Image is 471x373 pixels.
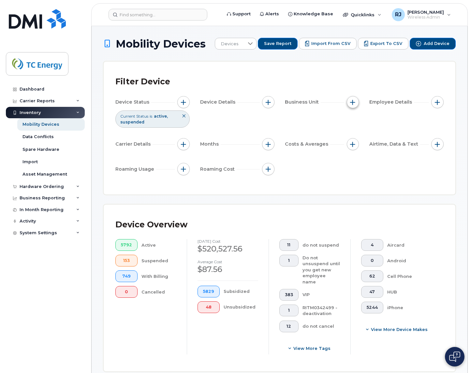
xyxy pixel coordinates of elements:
[116,38,206,50] span: Mobility Devices
[121,258,132,263] span: 153
[115,239,138,251] button: 5792
[264,41,291,47] span: Save Report
[198,301,220,313] button: 48
[150,113,152,119] span: is
[121,274,132,279] span: 749
[424,41,449,47] span: Add Device
[285,324,293,329] span: 12
[387,239,434,251] div: Aircard
[285,258,293,263] span: 1
[279,255,299,266] button: 1
[285,292,293,297] span: 383
[115,73,170,90] div: Filter Device
[115,166,156,173] span: Roaming Usage
[115,255,138,266] button: 153
[224,301,258,313] div: Unsubsidized
[198,260,258,264] h4: Average cost
[302,305,340,317] div: RITM0342499 - deactivation
[120,113,148,119] span: Current Status
[387,302,434,313] div: iPhone
[200,141,221,148] span: Months
[154,114,168,119] span: active
[361,270,383,282] button: 62
[387,255,434,266] div: Android
[369,99,414,106] span: Employee Details
[367,258,378,263] span: 0
[361,239,383,251] button: 4
[361,255,383,266] button: 0
[279,289,299,301] button: 383
[198,286,220,297] button: 5829
[358,38,408,50] button: Export to CSV
[279,305,299,316] button: 1
[115,286,138,298] button: 0
[367,242,378,248] span: 4
[285,242,293,248] span: 11
[371,326,428,333] span: View More Device Makes
[370,41,402,47] span: Export to CSV
[200,99,237,106] span: Device Details
[115,99,151,106] span: Device Status
[115,141,153,148] span: Carrier Details
[141,286,177,298] div: Cancelled
[198,243,258,254] div: $520,527.56
[449,351,460,362] img: Open chat
[302,255,340,285] div: Do not unsuspend until you get new employee name
[361,324,433,336] button: View More Device Makes
[302,239,340,251] div: do not suspend
[285,308,293,313] span: 1
[279,343,340,354] button: View more tags
[141,239,177,251] div: Active
[198,264,258,275] div: $87.56
[367,274,378,279] span: 62
[279,321,299,332] button: 12
[203,305,214,310] span: 48
[198,239,258,243] h4: [DATE] cost
[387,270,434,282] div: Cell Phone
[141,270,177,282] div: With Billing
[293,345,331,351] span: View more tags
[361,302,383,313] button: 5244
[279,239,299,251] button: 11
[203,289,214,294] span: 5829
[311,41,350,47] span: Import from CSV
[302,289,340,301] div: VIP
[367,289,378,294] span: 47
[302,321,340,332] div: do not cancel
[224,286,258,297] div: Subsidized
[215,38,244,50] span: Devices
[120,120,144,124] span: suspended
[115,270,138,282] button: 749
[200,166,237,173] span: Roaming Cost
[367,305,378,310] span: 5244
[285,99,321,106] span: Business Unit
[410,38,456,50] button: Add Device
[369,141,420,148] span: Airtime, Data & Text
[121,289,132,294] span: 0
[141,255,177,266] div: Suspended
[387,286,434,298] div: HUB
[121,242,132,248] span: 5792
[115,216,187,233] div: Device Overview
[361,286,383,298] button: 47
[285,141,330,148] span: Costs & Averages
[299,38,357,50] button: Import from CSV
[258,38,298,50] button: Save Report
